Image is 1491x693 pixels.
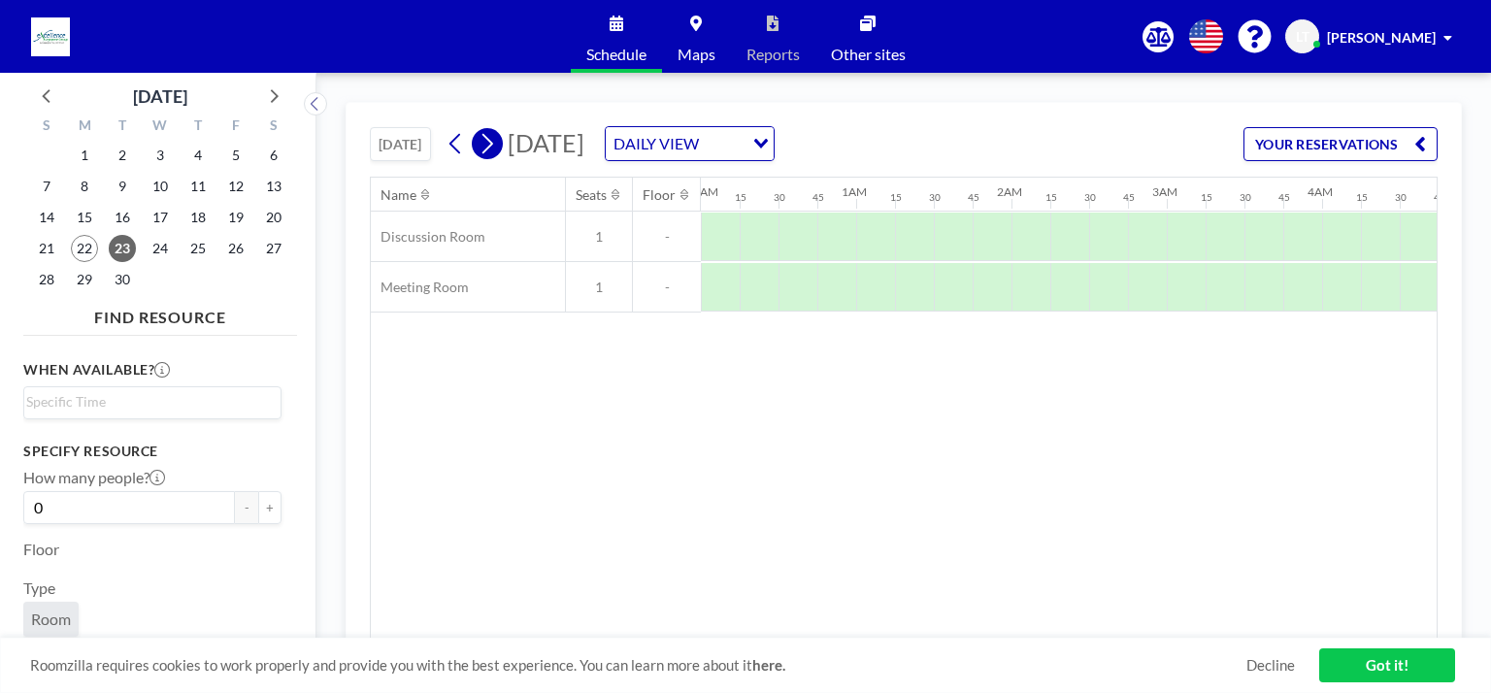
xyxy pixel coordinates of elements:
div: 45 [1278,191,1290,204]
div: 15 [890,191,902,204]
span: Thursday, September 4, 2025 [184,142,212,169]
span: Thursday, September 11, 2025 [184,173,212,200]
span: LT [1296,28,1309,46]
span: Other sites [831,47,906,62]
div: Name [381,186,416,204]
div: 15 [1201,191,1212,204]
div: T [179,115,216,140]
span: Thursday, September 18, 2025 [184,204,212,231]
div: Search for option [606,127,774,160]
span: Schedule [586,47,646,62]
div: M [66,115,104,140]
span: Maps [678,47,715,62]
div: 4AM [1308,184,1333,199]
span: 1 [566,228,632,246]
span: Sunday, September 28, 2025 [33,266,60,293]
div: 12AM [686,184,718,199]
h4: FIND RESOURCE [23,300,297,327]
div: 30 [1240,191,1251,204]
span: Room [31,610,71,629]
div: 15 [735,191,746,204]
span: Friday, September 26, 2025 [222,235,249,262]
span: Monday, September 1, 2025 [71,142,98,169]
span: Friday, September 12, 2025 [222,173,249,200]
button: YOUR RESERVATIONS [1243,127,1438,161]
img: organization-logo [31,17,70,56]
div: 30 [774,191,785,204]
div: 30 [1084,191,1096,204]
div: 45 [812,191,824,204]
div: 45 [968,191,979,204]
a: Got it! [1319,648,1455,682]
input: Search for option [26,391,270,412]
span: Tuesday, September 2, 2025 [109,142,136,169]
span: Monday, September 22, 2025 [71,235,98,262]
div: [DATE] [133,82,187,110]
span: Wednesday, September 24, 2025 [147,235,174,262]
div: Search for option [24,387,281,416]
button: - [235,491,258,524]
span: Tuesday, September 16, 2025 [109,204,136,231]
span: Tuesday, September 9, 2025 [109,173,136,200]
h3: Specify resource [23,443,282,460]
span: [DATE] [508,128,584,157]
span: Saturday, September 6, 2025 [260,142,287,169]
span: Wednesday, September 3, 2025 [147,142,174,169]
label: How many people? [23,468,165,487]
span: Saturday, September 27, 2025 [260,235,287,262]
div: 15 [1356,191,1368,204]
input: Search for option [705,131,742,156]
span: [PERSON_NAME] [1327,29,1436,46]
span: Wednesday, September 17, 2025 [147,204,174,231]
div: 3AM [1152,184,1177,199]
span: Friday, September 5, 2025 [222,142,249,169]
span: Sunday, September 21, 2025 [33,235,60,262]
span: Reports [746,47,800,62]
span: DAILY VIEW [610,131,703,156]
div: 1AM [842,184,867,199]
div: S [254,115,292,140]
span: Tuesday, September 23, 2025 [109,235,136,262]
span: Sunday, September 14, 2025 [33,204,60,231]
span: Monday, September 8, 2025 [71,173,98,200]
div: 30 [1395,191,1407,204]
div: 2AM [997,184,1022,199]
span: Thursday, September 25, 2025 [184,235,212,262]
div: W [142,115,180,140]
span: Tuesday, September 30, 2025 [109,266,136,293]
button: [DATE] [370,127,431,161]
a: here. [752,656,785,674]
div: S [28,115,66,140]
div: 15 [1045,191,1057,204]
span: Discussion Room [371,228,485,246]
div: F [216,115,254,140]
div: Seats [576,186,607,204]
span: Monday, September 29, 2025 [71,266,98,293]
span: 1 [566,279,632,296]
span: - [633,228,701,246]
div: 45 [1123,191,1135,204]
label: Type [23,578,55,598]
span: - [633,279,701,296]
div: T [104,115,142,140]
span: Saturday, September 13, 2025 [260,173,287,200]
span: Meeting Room [371,279,469,296]
div: 30 [929,191,941,204]
span: Saturday, September 20, 2025 [260,204,287,231]
span: Roomzilla requires cookies to work properly and provide you with the best experience. You can lea... [30,656,1246,675]
label: Floor [23,540,59,559]
button: + [258,491,282,524]
span: Sunday, September 7, 2025 [33,173,60,200]
div: 45 [1434,191,1445,204]
span: Friday, September 19, 2025 [222,204,249,231]
div: Floor [643,186,676,204]
span: Wednesday, September 10, 2025 [147,173,174,200]
a: Decline [1246,656,1295,675]
span: Monday, September 15, 2025 [71,204,98,231]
